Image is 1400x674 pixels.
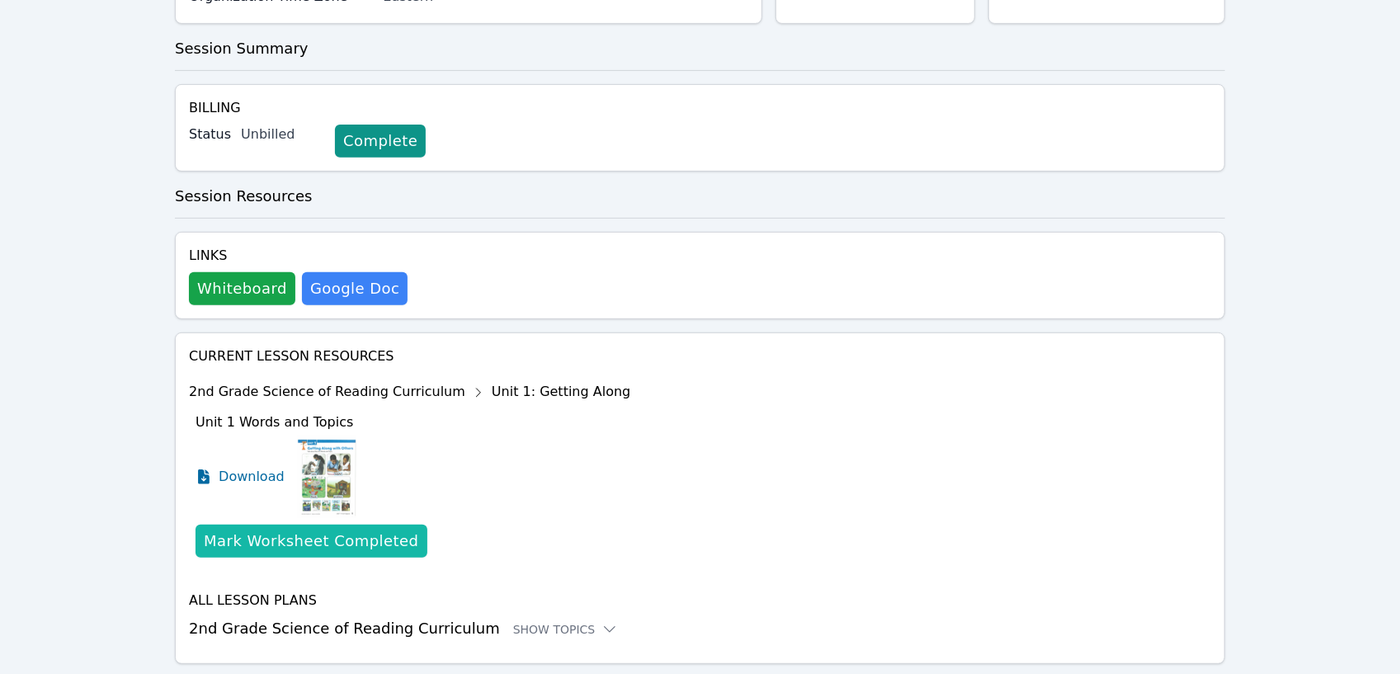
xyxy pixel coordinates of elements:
[204,530,418,553] div: Mark Worksheet Completed
[219,467,285,487] span: Download
[175,185,1225,208] h3: Session Resources
[241,125,322,144] div: Unbilled
[189,591,1211,610] h4: All Lesson Plans
[335,125,426,158] a: Complete
[513,621,619,638] button: Show Topics
[175,37,1225,60] h3: Session Summary
[189,617,1211,640] h3: 2nd Grade Science of Reading Curriculum
[189,346,1211,366] h4: Current Lesson Resources
[196,525,427,558] button: Mark Worksheet Completed
[189,246,408,266] h4: Links
[189,125,231,144] label: Status
[189,379,630,406] div: 2nd Grade Science of Reading Curriculum Unit 1: Getting Along
[196,436,285,518] a: Download
[298,436,356,518] img: Unit 1 Words and Topics
[196,414,353,430] span: Unit 1 Words and Topics
[302,272,408,305] a: Google Doc
[189,98,1211,118] h4: Billing
[189,272,295,305] button: Whiteboard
